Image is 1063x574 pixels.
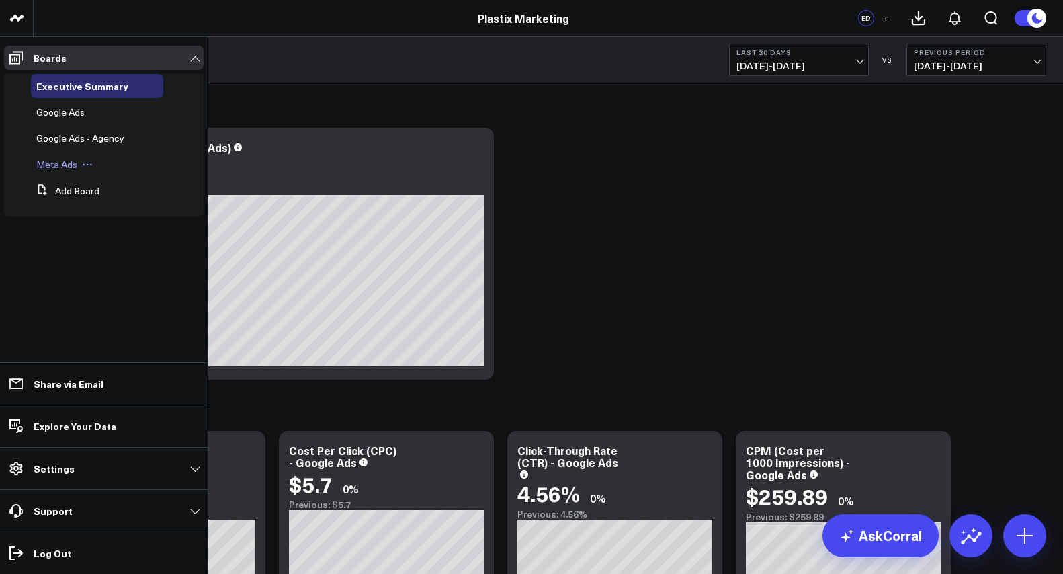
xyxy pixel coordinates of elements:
[906,44,1046,76] button: Previous Period[DATE]-[DATE]
[746,511,941,522] div: Previous: $259.89
[914,60,1039,71] span: [DATE] - [DATE]
[517,481,580,505] div: 4.56%
[343,481,359,496] div: 0%
[36,106,85,118] span: Google Ads
[34,378,103,389] p: Share via Email
[517,443,618,470] div: Click-Through Rate (CTR) - Google Ads
[746,484,828,508] div: $259.89
[590,491,606,505] div: 0%
[34,505,73,516] p: Support
[876,56,900,64] div: VS
[822,514,939,557] a: AskCorral
[36,132,124,145] span: Google Ads - Agency
[36,133,124,144] a: Google Ads - Agency
[883,13,889,23] span: +
[34,52,67,63] p: Boards
[34,421,116,432] p: Explore Your Data
[36,79,128,93] span: Executive Summary
[4,541,204,565] a: Log Out
[858,10,874,26] div: ED
[34,548,71,559] p: Log Out
[838,493,854,508] div: 0%
[34,463,75,474] p: Settings
[36,107,85,118] a: Google Ads
[36,81,128,91] a: Executive Summary
[36,158,77,171] span: Meta Ads
[736,60,861,71] span: [DATE] - [DATE]
[36,159,77,170] a: Meta Ads
[478,11,569,26] a: Plastix Marketing
[60,184,484,195] div: Previous: 4.81K
[289,499,484,510] div: Previous: $5.7
[517,509,712,520] div: Previous: 4.56%
[289,472,333,496] div: $5.7
[736,48,861,56] b: Last 30 Days
[31,179,99,203] button: Add Board
[746,443,850,482] div: CPM (Cost per 1000 Impressions) - Google Ads
[289,443,396,470] div: Cost Per Click (CPC) - Google Ads
[914,48,1039,56] b: Previous Period
[878,10,894,26] button: +
[729,44,869,76] button: Last 30 Days[DATE]-[DATE]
